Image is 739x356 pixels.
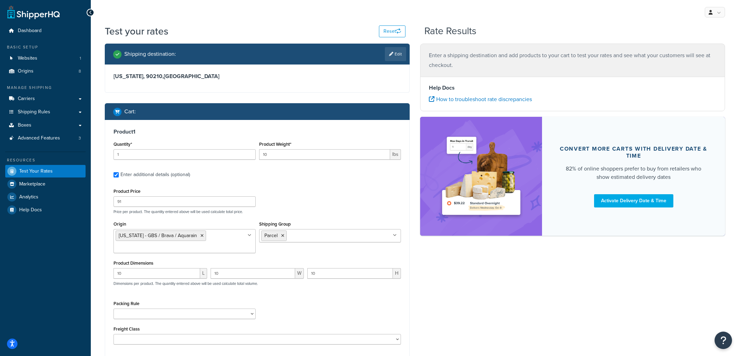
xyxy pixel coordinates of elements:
[114,301,139,306] label: Packing Rule
[5,157,86,163] div: Resources
[112,209,403,214] p: Price per product. The quantity entered above will be used calculate total price.
[105,24,168,38] h1: Test your rates
[19,194,38,200] span: Analytics
[5,52,86,65] li: Websites
[379,25,405,37] button: Reset
[19,181,45,187] span: Marketplace
[80,55,81,61] span: 1
[18,96,35,102] span: Carriers
[119,232,197,239] span: [US_STATE] - GBS / Brava / Aquarain
[429,51,716,70] p: Enter a shipping destination and add products to your cart to test your rates and see what your c...
[715,332,732,349] button: Open Resource Center
[264,232,278,239] span: Parcel
[385,47,406,61] a: Edit
[114,73,401,80] h3: [US_STATE], 90210 , [GEOGRAPHIC_DATA]
[5,132,86,145] a: Advanced Features3
[5,65,86,78] a: Origins8
[5,204,86,216] a: Help Docs
[19,207,42,213] span: Help Docs
[79,68,81,74] span: 8
[5,24,86,37] a: Dashboard
[114,149,256,160] input: 0.0
[295,268,304,279] span: W
[18,68,34,74] span: Origins
[5,92,86,105] a: Carriers
[114,189,140,194] label: Product Price
[19,168,53,174] span: Test Your Rates
[112,281,258,286] p: Dimensions per product. The quantity entered above will be used calculate total volume.
[429,95,532,103] a: How to troubleshoot rate discrepancies
[114,326,140,332] label: Freight Class
[390,149,401,160] span: lbs
[79,135,81,141] span: 3
[5,191,86,203] a: Analytics
[18,122,31,128] span: Boxes
[259,149,390,160] input: 0.00
[5,132,86,145] li: Advanced Features
[124,51,176,57] h2: Shipping destination :
[259,142,291,147] label: Product Weight*
[5,106,86,119] a: Shipping Rules
[124,108,136,115] h2: Cart :
[114,172,119,177] input: Enter additional details (optional)
[200,268,207,279] span: L
[559,165,708,181] div: 82% of online shoppers prefer to buy from retailers who show estimated delivery dates
[424,26,476,37] h2: Rate Results
[5,44,86,50] div: Basic Setup
[5,178,86,190] a: Marketplace
[18,109,50,115] span: Shipping Rules
[120,170,190,180] div: Enter additional details (optional)
[429,84,716,92] h4: Help Docs
[438,127,525,225] img: feature-image-ddt-36eae7f7280da8017bfb280eaccd9c446f90b1fe08728e4019434db127062ab4.png
[18,135,60,141] span: Advanced Features
[114,221,126,227] label: Origin
[5,165,86,177] a: Test Your Rates
[114,260,153,266] label: Product Dimensions
[114,142,132,147] label: Quantity*
[5,85,86,91] div: Manage Shipping
[18,28,42,34] span: Dashboard
[114,128,401,135] h3: Product 1
[594,194,673,207] a: Activate Delivery Date & Time
[559,145,708,159] div: Convert more carts with delivery date & time
[5,65,86,78] li: Origins
[259,221,291,227] label: Shipping Group
[5,119,86,132] a: Boxes
[5,52,86,65] a: Websites1
[393,268,401,279] span: H
[18,55,37,61] span: Websites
